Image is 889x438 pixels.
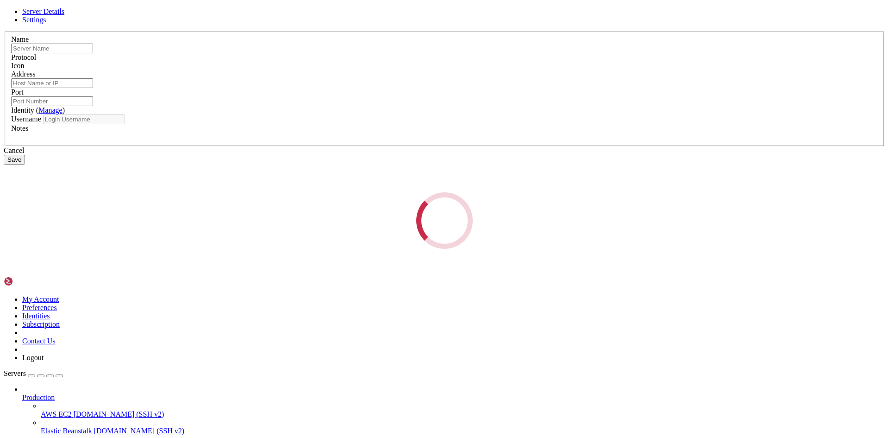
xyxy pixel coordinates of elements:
[11,44,93,53] input: Server Name
[4,146,885,155] div: Cancel
[4,155,25,165] button: Save
[22,7,64,15] a: Server Details
[41,410,885,419] a: AWS EC2 [DOMAIN_NAME] (SSH v2)
[74,410,164,418] span: [DOMAIN_NAME] (SSH v2)
[4,4,769,12] x-row: Access denied
[4,369,63,377] a: Servers
[4,43,769,51] x-row: azure123@[TECHNICAL_ID]'s password:
[22,320,60,328] a: Subscription
[4,51,769,59] x-row: Access denied
[41,419,885,435] li: Elastic Beanstalk [DOMAIN_NAME] (SSH v2)
[11,106,65,114] label: Identity
[409,185,479,255] div: Loading...
[36,106,65,114] span: ( )
[22,295,59,303] a: My Account
[22,394,885,402] a: Production
[11,35,29,43] label: Name
[4,277,57,286] img: Shellngn
[4,27,769,35] x-row: azure123@[TECHNICAL_ID]'s password:
[22,394,55,401] span: Production
[11,53,36,61] label: Protocol
[41,402,885,419] li: AWS EC2 [DOMAIN_NAME] (SSH v2)
[38,106,63,114] a: Manage
[11,115,41,123] label: Username
[41,427,92,435] span: Elastic Beanstalk
[41,410,72,418] span: AWS EC2
[11,70,35,78] label: Address
[11,88,24,96] label: Port
[22,16,46,24] a: Settings
[22,354,44,362] a: Logout
[11,96,93,106] input: Port Number
[11,78,93,88] input: Host Name or IP
[137,59,140,67] div: (34, 7)
[94,427,185,435] span: [DOMAIN_NAME] (SSH v2)
[4,35,769,43] x-row: Access denied
[4,12,769,19] x-row: azure123@[TECHNICAL_ID]'s password:
[11,124,28,132] label: Notes
[22,312,50,320] a: Identities
[22,304,57,311] a: Preferences
[4,19,769,27] x-row: Access denied
[43,114,125,124] input: Login Username
[41,427,885,435] a: Elastic Beanstalk [DOMAIN_NAME] (SSH v2)
[4,369,26,377] span: Servers
[22,337,56,345] a: Contact Us
[4,59,769,67] x-row: azure123@[TECHNICAL_ID]'s password:
[11,62,24,70] label: Icon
